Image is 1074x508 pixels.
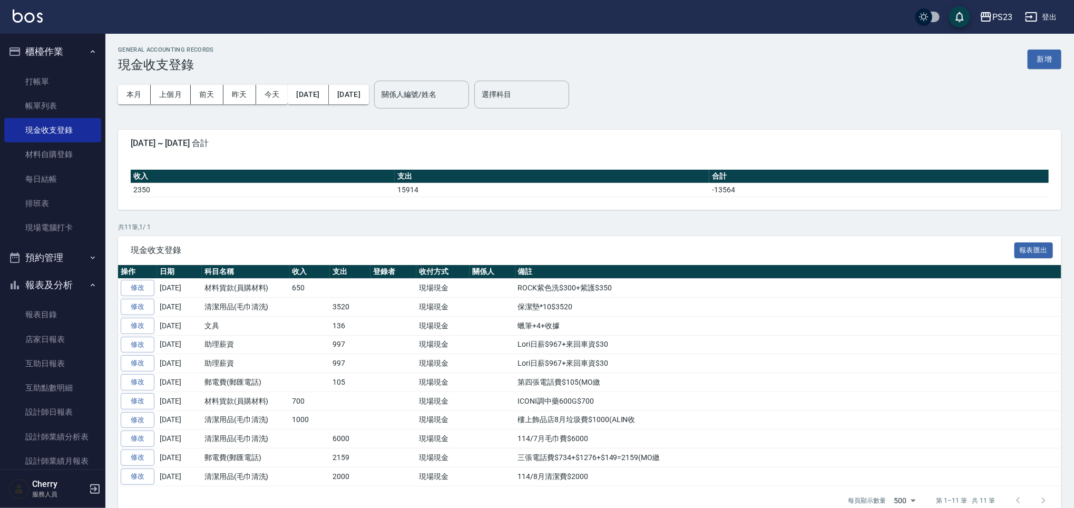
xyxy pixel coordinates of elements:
td: ICONI調中藥600G$700 [515,392,1061,411]
td: 2159 [330,448,370,467]
td: 現場現金 [416,298,470,317]
a: 新增 [1028,54,1061,64]
a: 修改 [121,299,154,315]
td: 114/7月毛巾費$6000 [515,429,1061,448]
th: 支出 [330,265,370,279]
button: 本月 [118,85,151,104]
th: 日期 [157,265,202,279]
td: [DATE] [157,448,202,467]
td: 114/8月清潔費$2000 [515,467,1061,486]
td: -13564 [709,183,1049,197]
td: 現場現金 [416,373,470,392]
td: 997 [330,354,370,373]
td: 700 [290,392,330,411]
button: 報表匯出 [1014,242,1053,259]
td: 3520 [330,298,370,317]
a: 設計師日報表 [4,400,101,424]
h3: 現金收支登錄 [118,57,214,72]
th: 登錄者 [370,265,416,279]
td: 郵電費(郵匯電話) [202,448,290,467]
th: 備註 [515,265,1061,279]
a: 修改 [121,412,154,428]
span: 現金收支登錄 [131,245,1014,256]
button: PS23 [975,6,1017,28]
td: 997 [330,335,370,354]
th: 科目名稱 [202,265,290,279]
button: save [949,6,970,27]
td: [DATE] [157,467,202,486]
a: 修改 [121,337,154,353]
div: PS23 [992,11,1012,24]
a: 修改 [121,355,154,372]
td: 材料貨款(員購材料) [202,279,290,298]
td: 材料貨款(員購材料) [202,392,290,411]
td: 清潔用品(毛巾清洗) [202,411,290,429]
td: [DATE] [157,429,202,448]
h2: GENERAL ACCOUNTING RECORDS [118,46,214,53]
p: 共 11 筆, 1 / 1 [118,222,1061,232]
a: 修改 [121,374,154,390]
a: 修改 [121,280,154,296]
td: 1000 [290,411,330,429]
a: 帳單列表 [4,94,101,118]
td: 現場現金 [416,467,470,486]
th: 關係人 [470,265,515,279]
td: [DATE] [157,411,202,429]
td: 郵電費(郵匯電話) [202,373,290,392]
td: 現場現金 [416,279,470,298]
th: 收付方式 [416,265,470,279]
a: 修改 [121,431,154,447]
th: 操作 [118,265,157,279]
td: 清潔用品(毛巾清洗) [202,298,290,317]
td: 現場現金 [416,411,470,429]
td: 樓上飾品店8月垃圾費$1000(ALIN收 [515,411,1061,429]
td: 現場現金 [416,392,470,411]
button: 登出 [1021,7,1061,27]
td: 2350 [131,183,395,197]
td: 清潔用品(毛巾清洗) [202,429,290,448]
button: 上個月 [151,85,191,104]
button: [DATE] [288,85,328,104]
td: [DATE] [157,373,202,392]
th: 支出 [395,170,709,183]
td: 現場現金 [416,354,470,373]
td: ROCK紫色洗$300+紫護$350 [515,279,1061,298]
td: [DATE] [157,354,202,373]
td: 三張電話費$734+$1276+$149=2159(MO繳 [515,448,1061,467]
button: 昨天 [223,85,256,104]
a: 互助日報表 [4,351,101,376]
p: 服務人員 [32,490,86,499]
button: 今天 [256,85,288,104]
p: 每頁顯示數量 [848,496,886,505]
a: 互助點數明細 [4,376,101,400]
td: Lori日薪$967+來回車資$30 [515,354,1061,373]
td: 助理薪資 [202,335,290,354]
img: Person [8,478,30,500]
td: 現場現金 [416,335,470,354]
a: 設計師業績分析表 [4,425,101,449]
h5: Cherry [32,479,86,490]
a: 排班表 [4,191,101,216]
td: Lori日薪$967+來回車資$30 [515,335,1061,354]
td: 現場現金 [416,448,470,467]
button: 前天 [191,85,223,104]
a: 店家日報表 [4,327,101,351]
a: 報表目錄 [4,302,101,327]
td: 現場現金 [416,429,470,448]
td: 2000 [330,467,370,486]
a: 現金收支登錄 [4,118,101,142]
a: 設計師業績月報表 [4,449,101,473]
a: 現場電腦打卡 [4,216,101,240]
td: 現場現金 [416,316,470,335]
a: 修改 [121,318,154,334]
button: 新增 [1028,50,1061,69]
button: [DATE] [329,85,369,104]
a: 修改 [121,450,154,466]
td: 6000 [330,429,370,448]
td: 蠟筆+4+收據 [515,316,1061,335]
a: 每日結帳 [4,167,101,191]
td: [DATE] [157,335,202,354]
td: [DATE] [157,298,202,317]
td: [DATE] [157,279,202,298]
a: 修改 [121,393,154,409]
